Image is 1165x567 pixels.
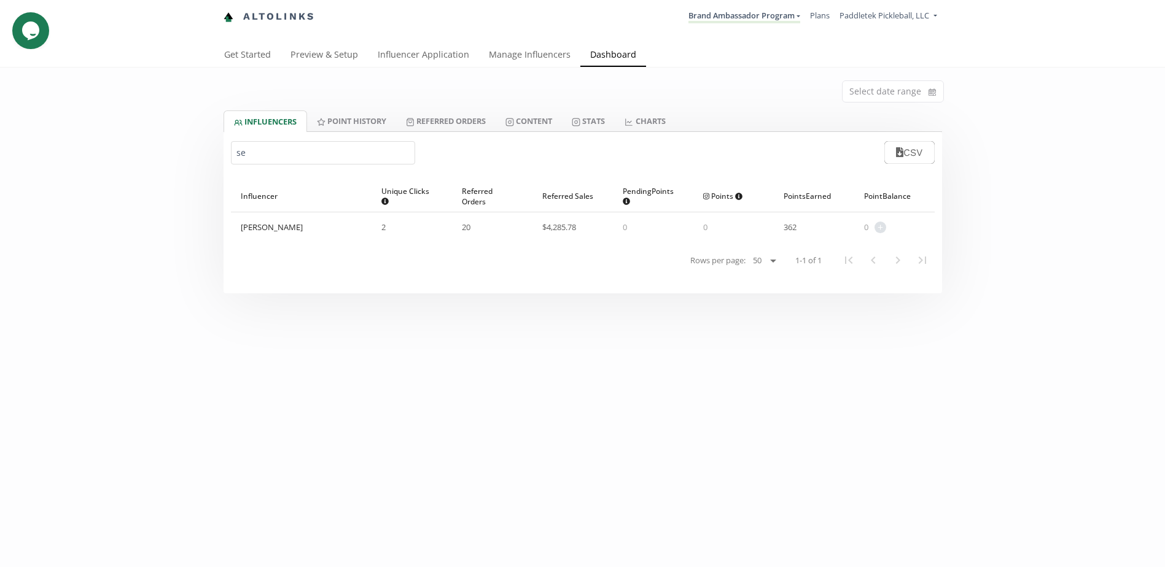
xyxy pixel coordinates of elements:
[381,222,386,233] span: 2
[840,10,937,24] a: Paddletek Pickleball, LLC
[615,110,675,131] a: CHARTS
[580,44,646,68] a: Dashboard
[241,222,303,233] div: [PERSON_NAME]
[748,253,781,268] select: Rows per page:
[784,180,844,212] div: Points Earned
[875,222,886,233] span: +
[929,86,936,98] svg: calendar
[281,44,368,68] a: Preview & Setup
[462,222,470,233] span: 20
[224,7,316,27] a: Altolinks
[910,248,935,272] button: Last Page
[864,222,868,233] span: 0
[864,180,925,212] div: Point Balance
[690,255,746,266] span: Rows per page:
[623,222,627,233] span: 0
[703,191,743,201] span: Points
[396,110,496,131] a: Referred Orders
[886,248,910,272] button: Next Page
[861,248,886,272] button: Previous Page
[381,186,432,207] span: Unique Clicks
[836,248,861,272] button: First Page
[562,110,615,131] a: Stats
[703,222,707,233] span: 0
[542,180,603,212] div: Referred Sales
[784,222,797,233] span: 362
[840,10,929,21] span: Paddletek Pickleball, LLC
[231,141,415,164] input: Search by name or handle...
[810,10,830,21] a: Plans
[224,110,307,132] a: INFLUENCERS
[542,222,576,233] span: $ 4,285.78
[623,186,674,207] span: Pending Points
[462,180,523,212] div: Referred Orders
[688,10,800,23] a: Brand Ambassador Program
[479,44,580,68] a: Manage Influencers
[795,255,822,266] span: 1-1 of 1
[496,110,562,131] a: Content
[368,44,479,68] a: Influencer Application
[241,180,362,212] div: Influencer
[224,12,233,22] img: favicon-32x32.png
[307,110,396,131] a: Point HISTORY
[214,44,281,68] a: Get Started
[884,141,934,164] button: CSV
[12,12,52,49] iframe: chat widget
